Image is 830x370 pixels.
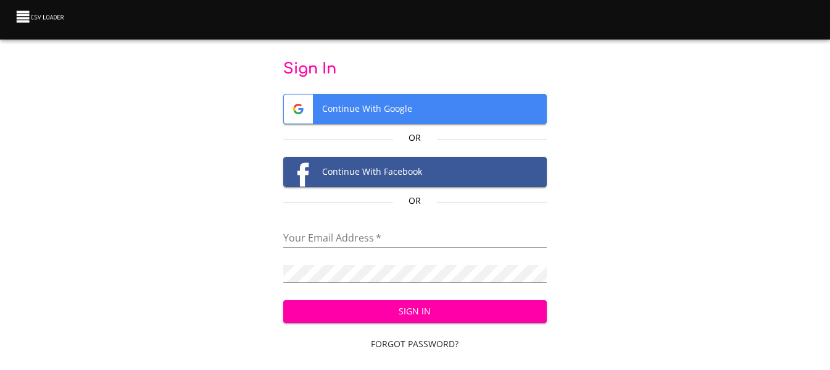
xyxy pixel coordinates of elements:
[288,337,542,352] span: Forgot Password?
[284,158,313,187] img: Facebook logo
[393,132,437,144] p: Or
[283,300,547,323] button: Sign In
[283,59,547,79] p: Sign In
[283,157,547,187] button: Facebook logoContinue With Facebook
[284,95,313,124] img: Google logo
[283,94,547,124] button: Google logoContinue With Google
[293,304,537,319] span: Sign In
[283,333,547,356] a: Forgot Password?
[284,95,546,124] span: Continue With Google
[393,195,437,207] p: Or
[15,8,67,25] img: CSV Loader
[284,158,546,187] span: Continue With Facebook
